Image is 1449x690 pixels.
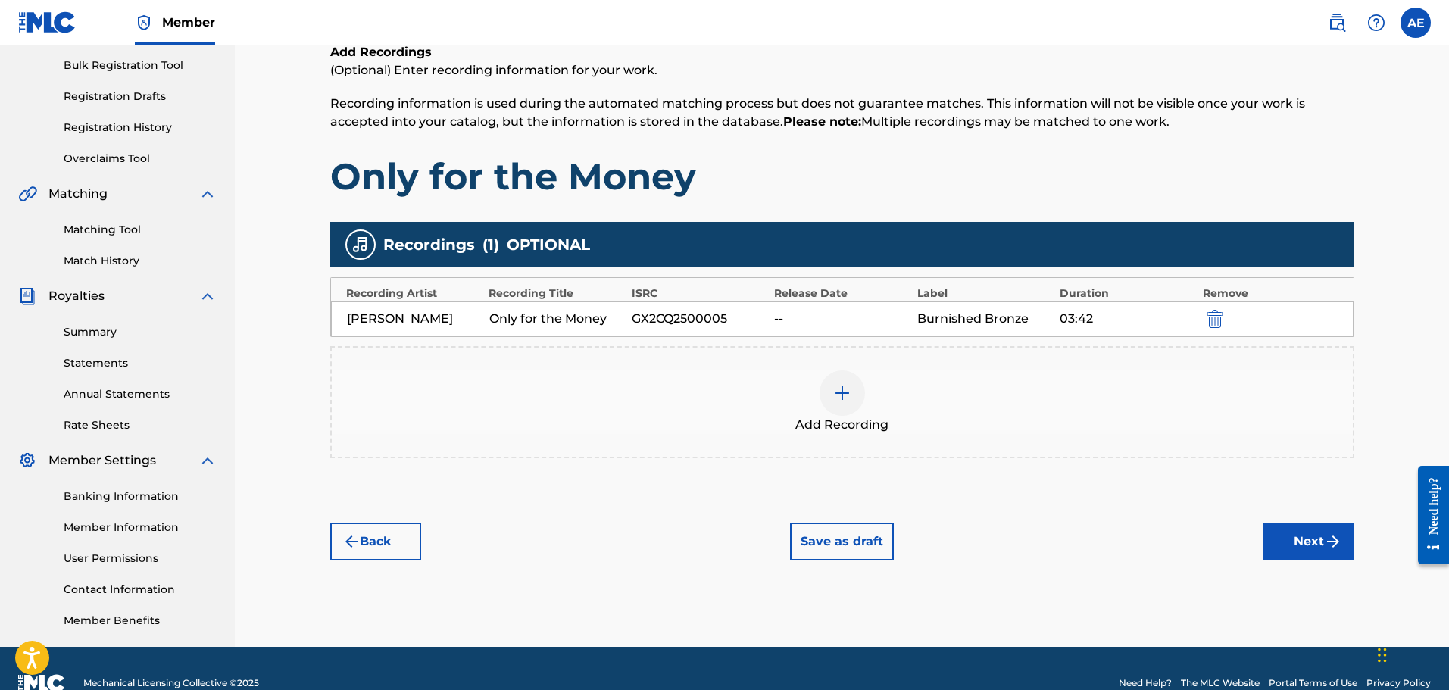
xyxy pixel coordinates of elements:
[64,58,217,73] a: Bulk Registration Tool
[64,324,217,340] a: Summary
[64,613,217,629] a: Member Benefits
[351,236,370,254] img: recording
[489,310,624,328] div: Only for the Money
[1203,286,1338,301] div: Remove
[507,233,590,256] span: OPTIONAL
[1361,8,1391,38] div: Help
[1378,632,1387,678] div: Drag
[1373,617,1449,690] iframe: Chat Widget
[18,451,36,470] img: Member Settings
[64,582,217,598] a: Contact Information
[632,286,767,301] div: ISRC
[917,310,1052,328] div: Burnished Bronze
[342,532,361,551] img: 7ee5dd4eb1f8a8e3ef2f.svg
[482,233,499,256] span: ( 1 )
[64,253,217,269] a: Match History
[632,310,767,328] div: GX2CQ2500005
[795,416,888,434] span: Add Recording
[64,489,217,504] a: Banking Information
[198,451,217,470] img: expand
[330,154,1354,199] h1: Only for the Money
[64,89,217,105] a: Registration Drafts
[48,287,105,305] span: Royalties
[1366,676,1431,690] a: Privacy Policy
[330,96,1305,129] span: Recording information is used during the automated matching process but does not guarantee matche...
[1367,14,1385,32] img: help
[1269,676,1357,690] a: Portal Terms of Use
[1119,676,1172,690] a: Need Help?
[489,286,624,301] div: Recording Title
[783,114,861,129] strong: Please note:
[64,551,217,567] a: User Permissions
[64,417,217,433] a: Rate Sheets
[330,43,1354,61] h6: Add Recordings
[347,310,482,328] div: [PERSON_NAME]
[1263,523,1354,560] button: Next
[64,151,217,167] a: Overclaims Tool
[48,451,156,470] span: Member Settings
[790,523,894,560] button: Save as draft
[162,14,215,31] span: Member
[48,185,108,203] span: Matching
[64,222,217,238] a: Matching Tool
[917,286,1053,301] div: Label
[18,11,77,33] img: MLC Logo
[83,676,259,690] span: Mechanical Licensing Collective © 2025
[346,286,482,301] div: Recording Artist
[64,520,217,535] a: Member Information
[18,287,36,305] img: Royalties
[64,386,217,402] a: Annual Statements
[330,523,421,560] button: Back
[774,310,909,328] div: --
[774,286,910,301] div: Release Date
[64,355,217,371] a: Statements
[64,120,217,136] a: Registration History
[1401,8,1431,38] div: User Menu
[1181,676,1260,690] a: The MLC Website
[198,287,217,305] img: expand
[1060,310,1194,328] div: 03:42
[18,185,37,203] img: Matching
[383,233,475,256] span: Recordings
[1207,310,1223,328] img: 12a2ab48e56ec057fbd8.svg
[1328,14,1346,32] img: search
[330,63,657,77] span: (Optional) Enter recording information for your work.
[198,185,217,203] img: expand
[1324,532,1342,551] img: f7272a7cc735f4ea7f67.svg
[833,384,851,402] img: add
[1322,8,1352,38] a: Public Search
[1060,286,1195,301] div: Duration
[1407,454,1449,576] iframe: Resource Center
[135,14,153,32] img: Top Rightsholder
